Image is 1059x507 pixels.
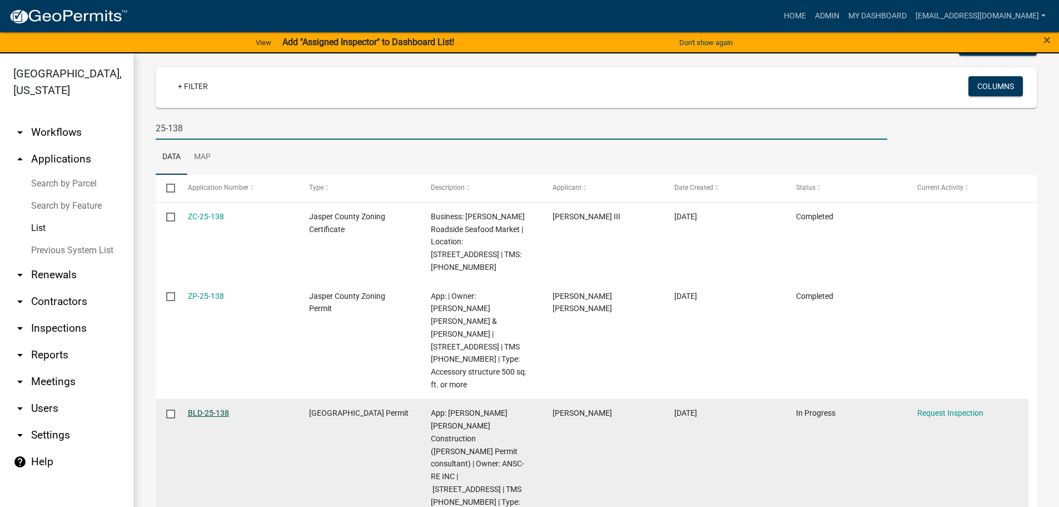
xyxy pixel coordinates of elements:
span: App: | Owner: STARNES THOMAS KELLY & KRISTEN | 2225 HONEY HILL CIR | TMS 084-01-00-004 | Type: Ac... [431,292,527,389]
span: John Saunders [553,408,612,417]
span: Completed [796,212,833,221]
a: ZP-25-138 [188,292,224,301]
button: Columns [968,76,1023,96]
i: arrow_drop_down [13,295,27,308]
span: Applicant [553,184,581,191]
button: Close [1043,33,1051,47]
datatable-header-cell: Application Number [177,175,299,201]
span: Jasper County Building Permit [309,408,409,417]
button: Don't show again [675,33,737,52]
span: 06/26/2025 [674,212,697,221]
span: Type [309,184,324,191]
a: Admin [811,6,844,27]
span: Thomas Kelly Starnes [553,292,612,313]
i: arrow_drop_down [13,322,27,335]
i: arrow_drop_up [13,152,27,166]
span: Status [796,184,816,191]
i: arrow_drop_down [13,268,27,282]
i: arrow_drop_down [13,126,27,139]
a: ZC-25-138 [188,212,224,221]
i: arrow_drop_down [13,429,27,442]
span: Charles J. Russo III [553,212,620,221]
span: Completed [796,292,833,301]
a: Data [156,140,187,175]
a: + Filter [169,76,217,96]
span: 05/27/2025 [674,292,697,301]
span: 05/30/2024 [674,408,697,417]
span: Date Created [674,184,713,191]
span: Current Activity [917,184,963,191]
span: Jasper County Zoning Certificate [309,212,385,234]
datatable-header-cell: Type [299,175,420,201]
span: In Progress [796,408,836,417]
span: Description [431,184,465,191]
a: My Dashboard [844,6,911,27]
i: help [13,455,27,469]
strong: Add "Assigned Inspector" to Dashboard List! [282,37,454,47]
datatable-header-cell: Applicant [542,175,664,201]
a: Map [187,140,217,175]
datatable-header-cell: Date Created [664,175,785,201]
a: View [251,33,276,52]
i: arrow_drop_down [13,375,27,388]
button: Bulk Actions [959,36,1037,56]
a: [EMAIL_ADDRESS][DOMAIN_NAME] [911,6,1050,27]
a: Request Inspection [917,408,983,417]
i: arrow_drop_down [13,402,27,415]
i: arrow_drop_down [13,348,27,362]
datatable-header-cell: Description [420,175,542,201]
input: Search for applications [156,117,887,140]
datatable-header-cell: Select [156,175,177,201]
span: Application Number [188,184,248,191]
span: Business: Russo's Roadside Seafood Market | Location: 4 COOSAW SCENIC DR | TMS: 084-00-03-008 [431,212,525,272]
span: Jasper County Zoning Permit [309,292,385,313]
span: × [1043,32,1051,48]
a: Home [779,6,811,27]
a: BLD-25-138 [188,408,229,417]
datatable-header-cell: Status [785,175,907,201]
datatable-header-cell: Current Activity [907,175,1028,201]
